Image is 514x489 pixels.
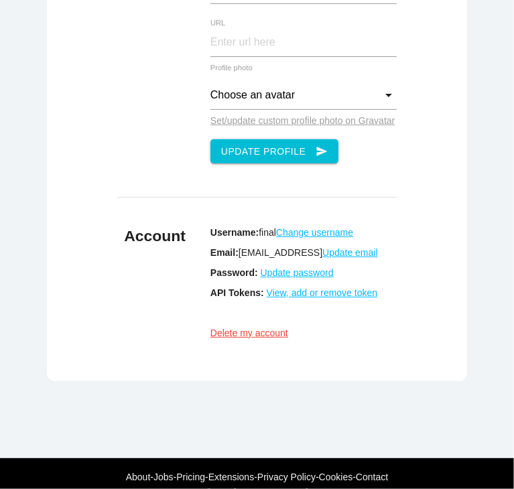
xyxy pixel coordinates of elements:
[210,247,397,258] p: [EMAIL_ADDRESS]
[210,227,397,238] p: final
[7,472,507,482] div: - - - - - -
[176,472,205,482] a: Pricing
[210,287,264,298] b: API Tokens:
[322,247,378,258] a: Update email
[208,472,254,482] a: Extensions
[316,139,328,163] i: send
[124,227,186,244] b: Account
[210,19,371,27] label: URL
[210,328,288,338] a: Delete my account
[210,247,239,258] b: Email:
[210,115,395,126] a: Set/update custom profile photo on Gravatar
[261,267,334,278] a: Update password
[210,139,339,163] button: Update Profilesend
[153,472,174,482] a: Jobs
[356,472,388,482] a: Contact
[126,472,151,482] a: About
[267,287,378,298] a: View, add or remove token
[210,28,397,57] input: Enter url here
[276,227,353,238] a: Change username
[319,472,353,482] a: Cookies
[210,227,259,238] b: Username:
[257,472,316,482] a: Privacy Policy
[210,267,258,278] b: Password:
[210,64,253,72] label: Profile photo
